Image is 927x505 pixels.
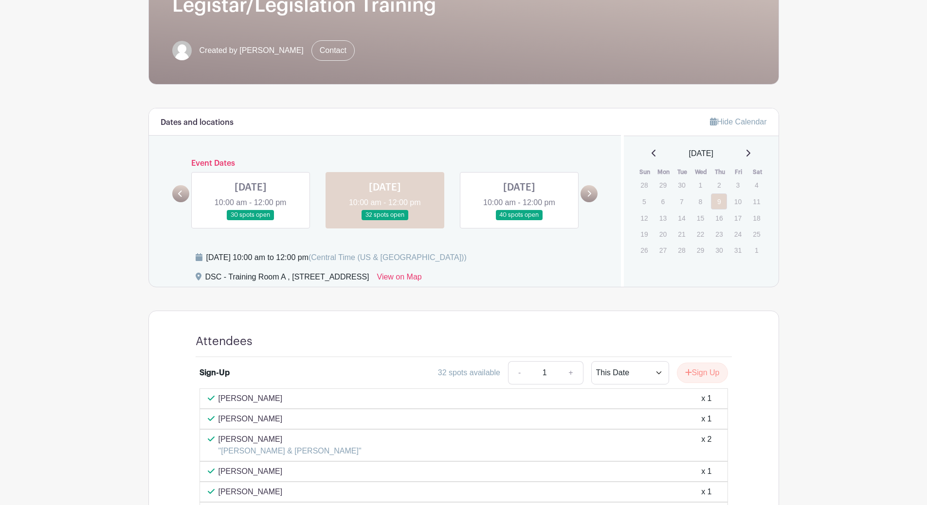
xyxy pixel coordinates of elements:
[206,252,467,263] div: [DATE] 10:00 am to 12:00 pm
[701,413,711,425] div: x 1
[636,194,652,209] p: 5
[730,177,746,192] p: 3
[748,167,767,177] th: Sat
[711,243,727,258] p: 30
[692,243,709,258] p: 29
[701,434,711,457] div: x 2
[636,243,652,258] p: 26
[729,167,748,177] th: Fri
[508,361,530,384] a: -
[710,167,729,177] th: Thu
[205,271,369,287] div: DSC - Training Room A , [STREET_ADDRESS]
[218,486,283,498] p: [PERSON_NAME]
[711,210,727,226] p: 16
[438,367,500,379] div: 32 spots available
[655,194,671,209] p: 6
[218,466,283,477] p: [PERSON_NAME]
[196,334,253,348] h4: Attendees
[748,243,764,258] p: 1
[730,194,746,209] p: 10
[636,210,652,226] p: 12
[730,243,746,258] p: 31
[673,167,692,177] th: Tue
[692,194,709,209] p: 8
[673,210,690,226] p: 14
[701,486,711,498] div: x 1
[172,41,192,60] img: default-ce2991bfa6775e67f084385cd625a349d9dcbb7a52a09fb2fda1e96e2d18dcdb.png
[711,177,727,192] p: 2
[218,413,283,425] p: [PERSON_NAME]
[677,363,728,383] button: Sign Up
[655,177,671,192] p: 29
[218,445,362,457] p: "[PERSON_NAME] & [PERSON_NAME]"
[711,226,727,242] p: 23
[673,243,690,258] p: 28
[730,226,746,242] p: 24
[673,194,690,209] p: 7
[655,226,671,242] p: 20
[689,148,713,159] span: [DATE]
[710,118,766,126] a: Hide Calendar
[161,118,234,127] h6: Dates and locations
[654,167,673,177] th: Mon
[636,167,654,177] th: Sun
[200,367,230,379] div: Sign-Up
[748,226,764,242] p: 25
[311,40,355,61] a: Contact
[200,45,304,56] span: Created by [PERSON_NAME]
[748,210,764,226] p: 18
[636,226,652,242] p: 19
[559,361,583,384] a: +
[730,210,746,226] p: 17
[655,210,671,226] p: 13
[692,167,711,177] th: Wed
[655,243,671,258] p: 27
[701,393,711,404] div: x 1
[218,434,362,445] p: [PERSON_NAME]
[673,226,690,242] p: 21
[673,177,690,192] p: 30
[748,194,764,209] p: 11
[692,177,709,192] p: 1
[748,177,764,192] p: 4
[711,193,727,209] a: 9
[692,226,709,242] p: 22
[218,393,283,404] p: [PERSON_NAME]
[701,466,711,477] div: x 1
[636,177,652,192] p: 28
[309,253,467,261] span: (Central Time (US & [GEOGRAPHIC_DATA]))
[692,210,709,226] p: 15
[189,159,581,168] h6: Event Dates
[377,271,422,287] a: View on Map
